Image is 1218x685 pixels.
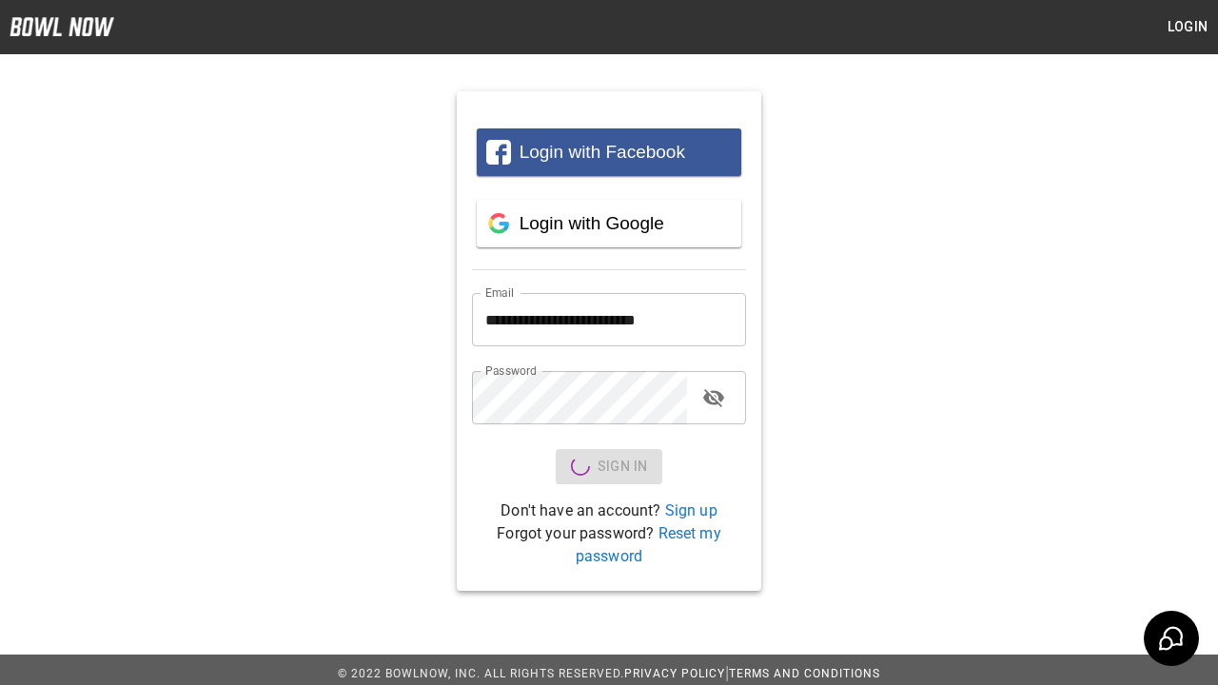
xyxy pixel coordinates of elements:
[472,522,746,568] p: Forgot your password?
[477,128,741,176] button: Login with Facebook
[695,379,733,417] button: toggle password visibility
[520,142,685,162] span: Login with Facebook
[729,667,880,680] a: Terms and Conditions
[624,667,725,680] a: Privacy Policy
[520,213,664,233] span: Login with Google
[1157,10,1218,45] button: Login
[10,17,114,36] img: logo
[477,200,741,247] button: Login with Google
[665,501,717,519] a: Sign up
[472,499,746,522] p: Don't have an account?
[338,667,624,680] span: © 2022 BowlNow, Inc. All Rights Reserved.
[576,524,721,565] a: Reset my password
